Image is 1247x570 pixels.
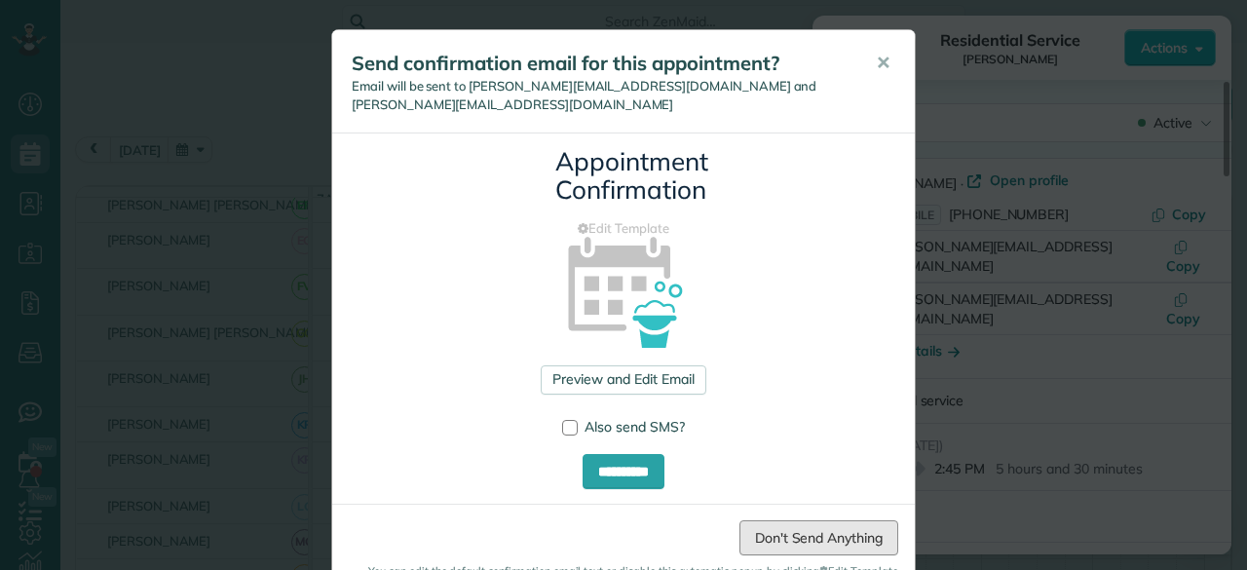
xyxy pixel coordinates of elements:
[555,148,692,204] h3: Appointment Confirmation
[352,50,849,77] h5: Send confirmation email for this appointment?
[347,219,900,238] a: Edit Template
[585,418,685,436] span: Also send SMS?
[876,52,890,74] span: ✕
[537,203,711,377] img: appointment_confirmation_icon-141e34405f88b12ade42628e8c248340957700ab75a12ae832a8710e9b578dc5.png
[541,365,705,395] a: Preview and Edit Email
[352,78,816,112] span: Email will be sent to [PERSON_NAME][EMAIL_ADDRESS][DOMAIN_NAME] and [PERSON_NAME][EMAIL_ADDRESS][...
[739,520,898,555] a: Don't Send Anything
